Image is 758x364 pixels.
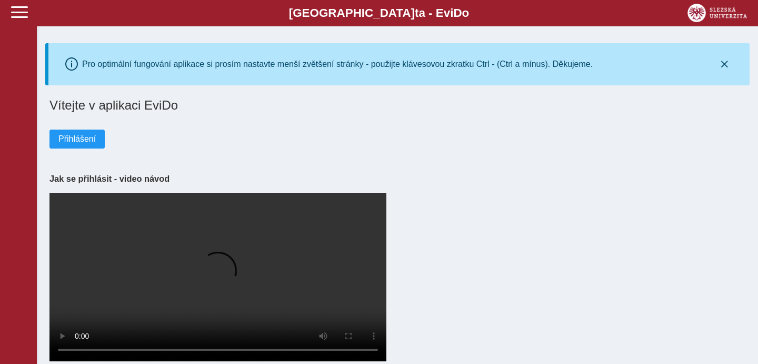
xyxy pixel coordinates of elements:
[82,60,593,69] div: Pro optimální fungování aplikace si prosím nastavte menší zvětšení stránky - použijte klávesovou ...
[453,6,462,19] span: D
[49,130,105,149] button: Přihlášení
[49,174,745,184] h3: Jak se přihlásit - video návod
[415,6,418,19] span: t
[49,193,386,361] video: Your browser does not support the video tag.
[687,4,747,22] img: logo_web_su.png
[32,6,726,20] b: [GEOGRAPHIC_DATA] a - Evi
[49,98,745,113] h1: Vítejte v aplikaci EviDo
[58,134,96,144] span: Přihlášení
[462,6,470,19] span: o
